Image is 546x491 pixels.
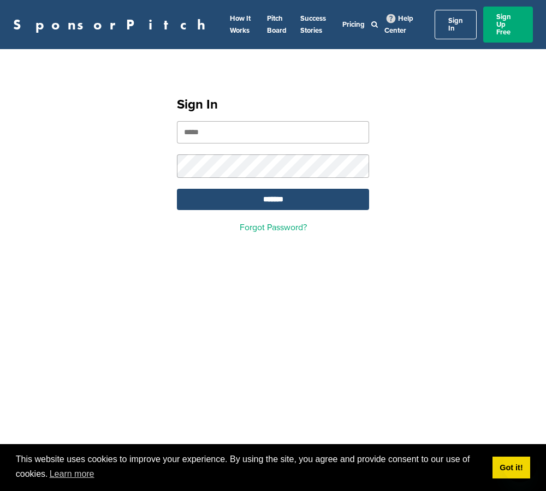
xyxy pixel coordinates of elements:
[240,222,307,233] a: Forgot Password?
[267,14,287,35] a: Pitch Board
[48,466,96,482] a: learn more about cookies
[16,453,484,482] span: This website uses cookies to improve your experience. By using the site, you agree and provide co...
[230,14,251,35] a: How It Works
[177,95,369,115] h1: Sign In
[13,17,212,32] a: SponsorPitch
[300,14,326,35] a: Success Stories
[384,12,413,37] a: Help Center
[435,10,477,39] a: Sign In
[502,447,537,482] iframe: Button to launch messaging window
[342,20,365,29] a: Pricing
[492,457,530,478] a: dismiss cookie message
[483,7,533,43] a: Sign Up Free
